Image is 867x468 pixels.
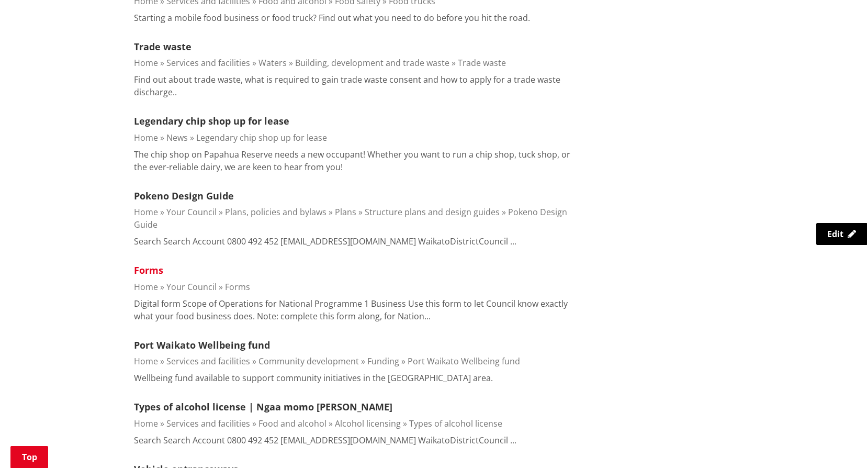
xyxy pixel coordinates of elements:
a: Community development [258,355,359,367]
a: Home [134,418,158,429]
a: Port Waikato Wellbeing fund [408,355,520,367]
a: Top [10,446,48,468]
a: Plans [335,206,356,218]
a: News [166,132,188,143]
a: Your Council [166,281,217,293]
a: Home [134,355,158,367]
a: Structure plans and design guides [365,206,500,218]
p: Find out about trade waste, what is required to gain trade waste consent and how to apply for a t... [134,73,580,98]
a: Trade waste [134,40,192,53]
a: Food and alcohol [258,418,326,429]
p: Search Search Account 0800 492 452 [EMAIL_ADDRESS][DOMAIN_NAME] WaikatoDistrictCouncil ... [134,434,516,447]
a: Funding [367,355,399,367]
a: Types of alcohol license [409,418,502,429]
p: Digital form Scope of Operations for National Programme 1 Business Use this form to let Council k... [134,297,580,322]
a: Home [134,132,158,143]
a: Edit [816,223,867,245]
a: Legendary chip shop up for lease [196,132,327,143]
a: Waters [258,57,287,69]
a: Your Council [166,206,217,218]
p: The chip shop on Papahua Reserve needs a new occupant! Whether you want to run a chip shop, tuck ... [134,148,580,173]
a: Legendary chip shop up for lease [134,115,289,127]
p: Starting a mobile food business or food truck? Find out what you need to do before you hit the road. [134,12,530,24]
a: Forms [134,264,163,276]
span: Edit [827,228,843,240]
p: Search Search Account 0800 492 452 [EMAIL_ADDRESS][DOMAIN_NAME] WaikatoDistrictCouncil ... [134,235,516,248]
a: Services and facilities [166,355,250,367]
a: Alcohol licensing [335,418,401,429]
a: Types of alcohol license | Ngaa momo [PERSON_NAME] [134,400,392,413]
a: Home [134,57,158,69]
a: Building, development and trade waste [295,57,449,69]
a: Plans, policies and bylaws [225,206,326,218]
a: Home [134,206,158,218]
a: Services and facilities [166,418,250,429]
a: Forms [225,281,250,293]
p: Wellbeing fund available to support community initiatives in the [GEOGRAPHIC_DATA] area. [134,372,493,384]
a: Pokeno Design Guide [134,206,567,230]
a: Trade waste [458,57,506,69]
a: Home [134,281,158,293]
a: Port Waikato Wellbeing fund [134,339,270,351]
a: Services and facilities [166,57,250,69]
a: Pokeno Design Guide [134,190,234,202]
iframe: Messenger Launcher [819,424,857,462]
